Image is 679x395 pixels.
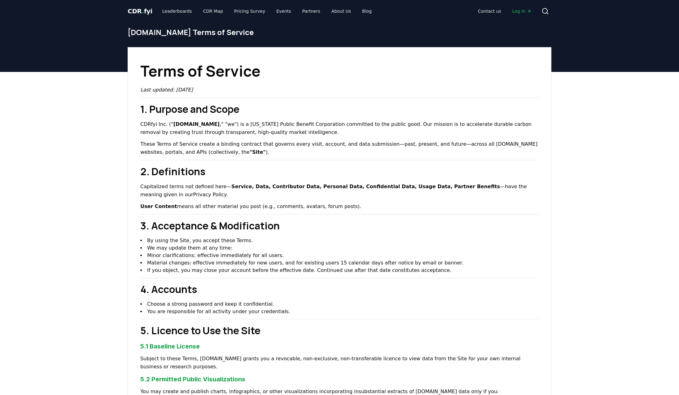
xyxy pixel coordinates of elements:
[140,323,539,338] h2: 5. Licence to Use the Site
[128,7,152,15] span: CDR fyi
[231,184,500,189] strong: Service, Data, Contributor Data, Personal Data, Confidential Data, Usage Data, Partner Benefits
[198,6,228,17] a: CDR Map
[142,7,144,15] span: .
[128,27,551,37] h1: [DOMAIN_NAME] Terms of Service
[140,102,539,117] h2: 1. Purpose and Scope
[128,7,152,16] a: CDR.fyi
[140,259,539,267] li: Material changes: effective immediately for new users, and for existing users 15 calendar days af...
[140,183,539,199] p: Capitalized terms not defined here— —have the meaning given in our .
[297,6,325,17] a: Partners
[140,60,539,82] h1: Terms of Service
[140,140,539,156] p: These Terms of Service create a binding contract that governs every visit, account, and data subm...
[140,252,539,259] li: Minor clarifications: effective immediately for all users.
[157,6,197,17] a: Leaderboards
[512,8,532,14] span: Log in
[173,121,220,127] strong: [DOMAIN_NAME]
[140,244,539,267] li: We may update them at any time:
[140,300,539,308] li: Choose a strong password and keep it confidential.
[140,120,539,136] p: CDRfyi Inc. (" ," "we") is a [US_STATE] Public Benefit Corporation committed to the public good. ...
[140,355,539,371] p: Subject to these Terms, [DOMAIN_NAME] grants you a revocable, non-exclusive, non-transferable lic...
[271,6,296,17] a: Events
[473,6,506,17] a: Contact us
[157,6,377,17] nav: Main
[473,6,537,17] nav: Main
[140,87,193,93] em: Last updated: [DATE]
[140,203,177,209] strong: User Content
[140,218,539,233] h2: 3. Acceptance & Modification
[140,375,539,384] h3: 5.2 Permitted Public Visualizations
[140,308,539,315] li: You are responsible for all activity under your credentials.
[140,282,539,297] h2: 4. Accounts
[229,6,270,17] a: Pricing Survey
[357,6,377,17] a: Blog
[326,6,356,17] a: About Us
[140,237,539,244] li: By using the Site, you accept these Terms.
[193,192,226,197] a: Privacy Policy
[250,149,266,155] strong: "Site"
[507,6,537,17] a: Log in
[140,164,539,179] h2: 2. Definitions
[140,202,539,211] p: means all other material you post (e.g., comments, avatars, forum posts).
[140,267,539,274] li: If you object, you may close your account before the effective date. Continued use after that dat...
[140,342,539,351] h3: 5.1 Baseline License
